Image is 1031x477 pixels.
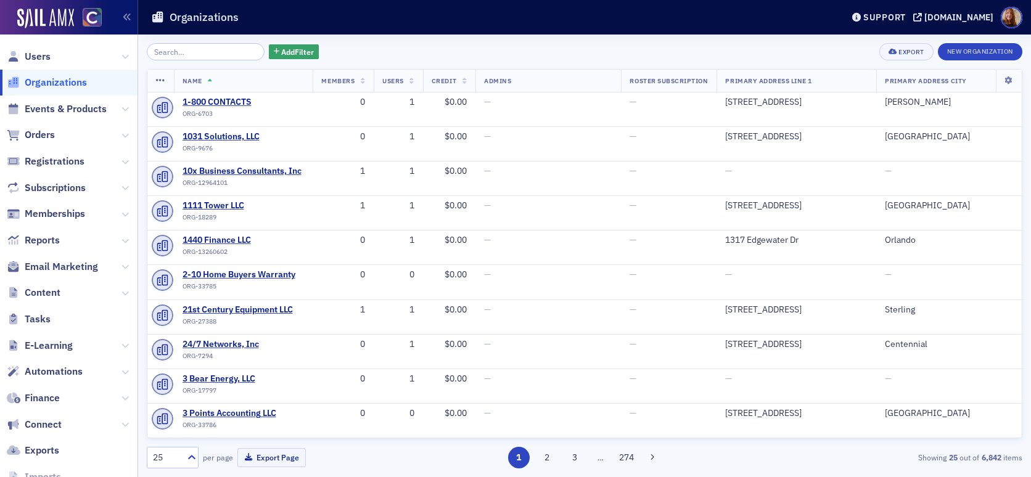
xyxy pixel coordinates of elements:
div: ORG-12964101 [183,179,302,191]
span: — [630,96,636,107]
span: Reports [25,234,60,247]
span: — [630,304,636,315]
div: ORG-33786 [183,421,295,433]
a: Subscriptions [7,181,86,195]
div: [STREET_ADDRESS] [725,97,868,108]
span: — [725,269,732,280]
div: ORG-9676 [183,144,295,157]
span: Primary Address Line 1 [725,76,812,85]
div: 1 [382,166,414,177]
button: Export [879,43,933,60]
span: — [630,234,636,245]
div: [STREET_ADDRESS] [725,131,868,142]
span: — [484,131,491,142]
div: Support [863,12,906,23]
div: ORG-6703 [183,110,295,122]
div: 1 [321,200,365,211]
span: Automations [25,365,83,378]
div: 0 [382,269,414,280]
div: 0 [321,97,365,108]
a: Organizations [7,76,87,89]
button: Export Page [237,448,306,467]
a: 1440 Finance LLC [183,235,295,246]
button: 1 [508,447,530,468]
span: Email Marketing [25,260,98,274]
div: ORG-33785 [183,282,295,295]
a: Registrations [7,155,84,168]
div: ORG-7294 [183,352,295,364]
span: — [484,165,491,176]
span: $0.00 [445,200,467,211]
span: — [885,165,892,176]
a: Orders [7,128,55,142]
div: 1 [321,166,365,177]
span: — [484,338,491,349]
span: — [630,200,636,211]
img: SailAMX [83,8,102,27]
a: Memberships [7,207,85,221]
button: 274 [616,447,638,468]
button: [DOMAIN_NAME] [913,13,998,22]
span: Registrations [25,155,84,168]
div: 0 [321,339,365,350]
a: 1031 Solutions, LLC [183,131,295,142]
div: Sterling [885,304,1013,316]
span: — [725,373,732,384]
span: 1111 Tower LLC [183,200,295,211]
span: Users [382,76,404,85]
a: 2-10 Home Buyers Warranty [183,269,295,280]
div: 1 [382,373,414,385]
div: [GEOGRAPHIC_DATA] [885,131,1013,142]
div: 0 [321,373,365,385]
h1: Organizations [170,10,239,25]
span: $0.00 [445,165,467,176]
div: 0 [321,269,365,280]
span: Orders [25,128,55,142]
a: SailAMX [17,9,74,28]
a: Finance [7,391,60,405]
button: AddFilter [269,44,319,60]
span: — [885,269,892,280]
span: $0.00 [445,96,467,107]
span: 3 Bear Energy, LLC [183,373,295,385]
span: Events & Products [25,102,107,116]
span: — [630,165,636,176]
span: $0.00 [445,373,467,384]
div: [STREET_ADDRESS] [725,200,868,211]
span: Primary Address City [885,76,967,85]
strong: 6,842 [979,452,1003,463]
div: ORG-27388 [183,317,295,330]
div: 1 [321,304,365,316]
div: [GEOGRAPHIC_DATA] [885,408,1013,419]
strong: 25 [947,452,959,463]
input: Search… [147,43,265,60]
div: Showing out of items [739,452,1022,463]
span: Roster Subscription [630,76,708,85]
span: Admins [484,76,511,85]
span: — [484,234,491,245]
span: Tasks [25,312,51,326]
div: Export [898,49,924,55]
span: 3 Points Accounting LLC [183,408,295,419]
div: ORG-18289 [183,213,295,226]
a: Automations [7,365,83,378]
span: — [630,338,636,349]
div: [STREET_ADDRESS] [725,304,868,316]
a: 1-800 CONTACTS [183,97,295,108]
a: Email Marketing [7,260,98,274]
div: 1 [382,200,414,211]
a: 21st Century Equipment LLC [183,304,295,316]
span: Content [25,286,60,300]
a: Exports [7,444,59,457]
span: — [725,165,732,176]
span: Connect [25,418,62,431]
button: 3 [564,447,586,468]
div: 25 [153,451,180,464]
span: — [885,373,892,384]
a: Users [7,50,51,63]
span: — [484,373,491,384]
